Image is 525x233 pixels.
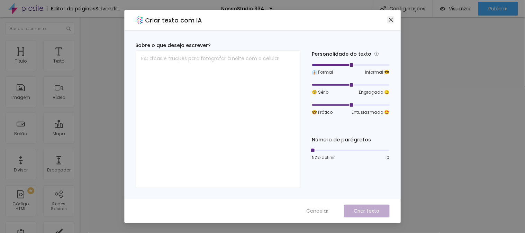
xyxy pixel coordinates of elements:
[312,89,329,95] span: 🧐 Sério
[312,50,390,58] div: Personalidade do texto
[312,136,390,143] div: Número de parágrafos
[312,155,335,161] span: Não definir
[312,69,333,75] span: 👔 Formal
[359,89,390,95] span: Engraçado 😄
[307,207,329,215] span: Cancelar
[300,205,336,217] button: Cancelar
[365,69,390,75] span: Informal 😎
[344,205,390,217] button: Criar texto
[387,16,395,24] button: Close
[388,17,394,22] span: close
[352,109,390,115] span: Entusiasmado 🤩
[312,109,333,115] span: 🤓 Prático
[136,42,301,49] div: Sobre o que deseja escrever?
[145,16,202,25] h2: Criar texto com IA
[386,155,390,161] span: 10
